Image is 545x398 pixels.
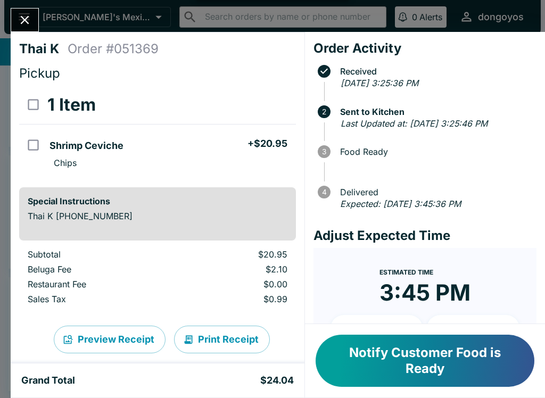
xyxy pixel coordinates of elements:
[335,107,536,117] span: Sent to Kitchen
[49,139,123,152] h5: Shrimp Ceviche
[313,40,536,56] h4: Order Activity
[331,315,423,342] button: + 10
[322,147,326,156] text: 3
[341,118,488,129] em: Last Updated at: [DATE] 3:25:46 PM
[183,279,287,289] p: $0.00
[340,198,461,209] em: Expected: [DATE] 3:45:36 PM
[183,264,287,275] p: $2.10
[54,157,77,168] p: Chips
[247,137,287,150] h5: + $20.95
[28,211,287,221] p: Thai K [PHONE_NUMBER]
[260,374,294,387] h5: $24.04
[68,41,159,57] h4: Order # 051369
[321,188,326,196] text: 4
[11,9,38,31] button: Close
[341,78,418,88] em: [DATE] 3:25:36 PM
[379,268,433,276] span: Estimated Time
[174,326,270,353] button: Print Receipt
[335,187,536,197] span: Delivered
[19,65,60,81] span: Pickup
[19,249,296,309] table: orders table
[19,41,68,57] h4: Thai K
[313,228,536,244] h4: Adjust Expected Time
[28,196,287,206] h6: Special Instructions
[54,326,166,353] button: Preview Receipt
[28,294,166,304] p: Sales Tax
[28,264,166,275] p: Beluga Fee
[47,94,96,115] h3: 1 Item
[19,86,296,179] table: orders table
[21,374,75,387] h5: Grand Total
[316,335,534,387] button: Notify Customer Food is Ready
[335,67,536,76] span: Received
[183,249,287,260] p: $20.95
[322,107,326,116] text: 2
[379,279,470,306] time: 3:45 PM
[427,315,519,342] button: + 20
[335,147,536,156] span: Food Ready
[28,249,166,260] p: Subtotal
[28,279,166,289] p: Restaurant Fee
[183,294,287,304] p: $0.99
